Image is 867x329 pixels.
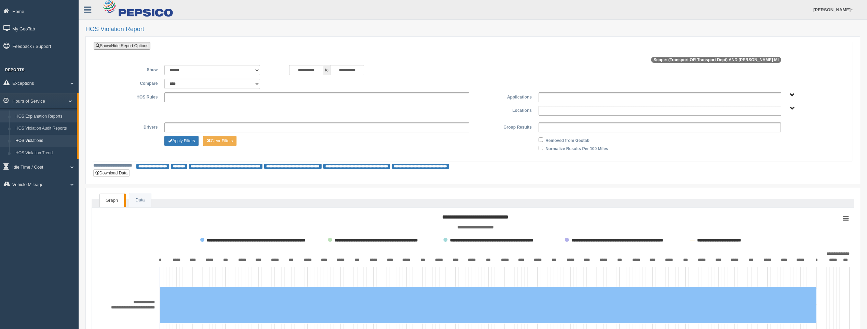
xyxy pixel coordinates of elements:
a: Data [129,193,151,207]
button: Change Filter Options [203,136,237,146]
a: HOS Violations [12,135,77,147]
h2: HOS Violation Report [85,26,860,33]
label: Applications [473,92,535,101]
label: Show [99,65,161,73]
label: Removed from Geotab [545,136,590,144]
label: Drivers [99,122,161,131]
a: HOS Violation Audit Reports [12,122,77,135]
a: HOS Violation Trend [12,147,77,159]
label: HOS Rules [99,92,161,101]
label: Normalize Results Per 100 Miles [545,144,608,152]
span: Scope: (Transport OR Transport Dept) AND [PERSON_NAME] MI [651,57,781,63]
button: Download Data [93,169,130,177]
span: to [323,65,330,75]
a: Graph [99,194,124,207]
label: Group Results [473,122,535,131]
a: Show/Hide Report Options [94,42,150,50]
button: Change Filter Options [164,136,199,146]
label: Locations [473,106,535,114]
a: HOS Explanation Reports [12,110,77,123]
label: Compare [99,79,161,87]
